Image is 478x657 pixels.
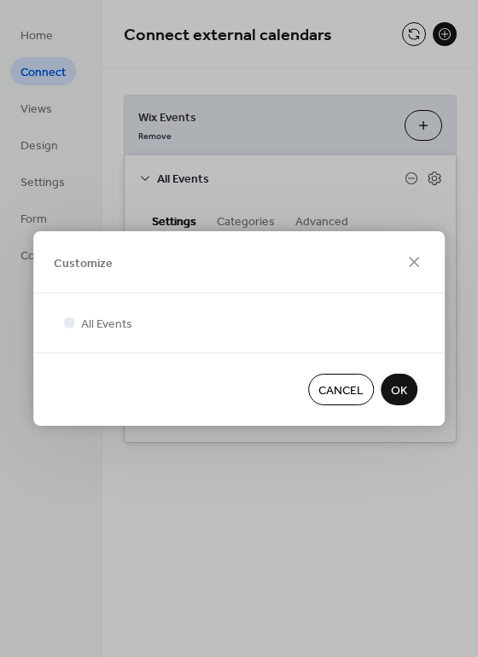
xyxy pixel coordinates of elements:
[391,382,407,400] span: OK
[54,254,113,272] span: Customize
[318,382,364,400] span: Cancel
[81,316,132,334] span: All Events
[308,374,374,405] button: Cancel
[381,374,417,405] button: OK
